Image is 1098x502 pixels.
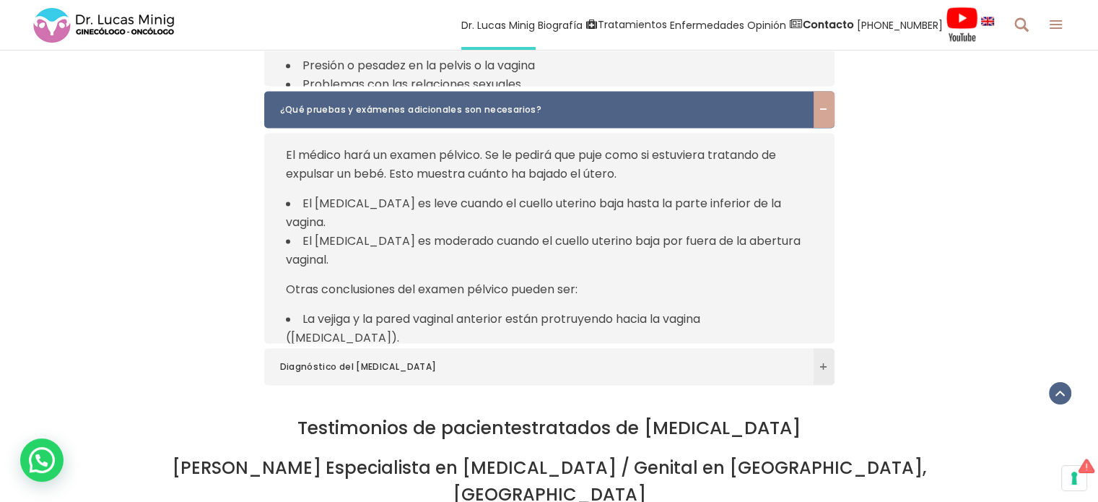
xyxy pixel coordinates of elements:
[297,415,531,441] a: Testimonios de pacientes
[981,17,994,25] img: language english
[20,438,64,482] div: WhatsApp contact
[286,280,813,299] p: Otras conclusiones del examen pélvico pueden ser:
[286,232,813,269] li: El [MEDICAL_DATA] es moderado cuando el cuello uterino baja por fuera de la abertura vaginal.
[286,194,813,232] li: El [MEDICAL_DATA] es leve cuando el cuello uterino baja hasta la parte inferior de la vagina.
[286,310,813,347] li: La vejiga y la pared vaginal anterior están protruyendo hacia la vagina ([MEDICAL_DATA]).
[670,17,744,33] span: Enfermedades
[857,17,943,33] span: [PHONE_NUMBER]
[286,146,813,183] p: El médico hará un examen pélvico. Se le pedirá que puje como si estuviera tratando de expulsar un...
[747,17,786,33] span: Opinión
[280,360,790,374] span: Diagnóstico del [MEDICAL_DATA]
[461,17,535,33] span: Dr. Lucas Minig
[803,17,854,32] strong: Contacto
[598,17,667,33] span: Tratamientos
[538,17,583,33] span: Biografía
[280,103,790,117] span: ¿Qué pruebas y exámenes adicionales son necesarios?
[286,75,813,94] li: Problemas con las relaciones sexuales
[286,56,813,75] li: Presión o pesadez en la pelvis o la vagina
[946,7,978,43] img: Videos Youtube Ginecología
[116,417,982,439] h2: tratados de [MEDICAL_DATA]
